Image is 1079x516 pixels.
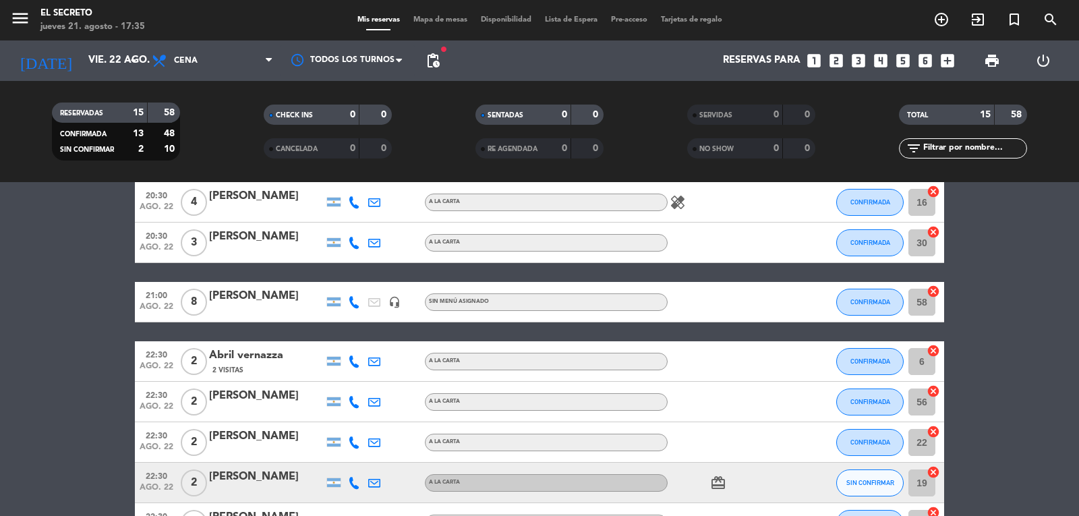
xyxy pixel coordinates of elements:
span: CONFIRMADA [850,438,890,446]
i: looks_two [827,52,845,69]
span: A LA CARTA [429,480,460,485]
strong: 0 [774,110,779,119]
i: turned_in_not [1006,11,1022,28]
span: pending_actions [425,53,441,69]
span: 21:00 [140,287,173,302]
i: looks_3 [850,52,867,69]
span: SIN CONFIRMAR [60,146,114,153]
span: A LA CARTA [429,439,460,445]
input: Filtrar por nombre... [922,141,1026,156]
span: ago. 22 [140,402,173,418]
span: ago. 22 [140,302,173,318]
span: ago. 22 [140,362,173,377]
div: jueves 21. agosto - 17:35 [40,20,145,34]
i: looks_5 [894,52,912,69]
strong: 13 [133,129,144,138]
span: 20:30 [140,227,173,243]
button: SIN CONFIRMAR [836,469,904,496]
strong: 0 [805,110,813,119]
span: 4 [181,189,207,216]
span: ago. 22 [140,243,173,258]
button: CONFIRMADA [836,389,904,415]
span: CONFIRMADA [850,239,890,246]
span: RESERVADAS [60,110,103,117]
button: CONFIRMADA [836,289,904,316]
i: card_giftcard [710,475,726,491]
strong: 0 [562,144,567,153]
span: 22:30 [140,346,173,362]
span: print [984,53,1000,69]
i: power_settings_new [1035,53,1051,69]
span: CANCELADA [276,146,318,152]
strong: 0 [350,110,355,119]
span: A LA CARTA [429,199,460,204]
strong: 0 [381,144,389,153]
span: Disponibilidad [474,16,538,24]
button: CONFIRMADA [836,429,904,456]
div: LOG OUT [1018,40,1069,81]
i: cancel [927,185,940,198]
strong: 10 [164,144,177,154]
span: Lista de Espera [538,16,604,24]
span: Cena [174,56,198,65]
div: [PERSON_NAME] [209,428,324,445]
span: Sin menú asignado [429,299,489,304]
span: Reservas para [723,55,800,67]
i: cancel [927,384,940,398]
span: 2 [181,469,207,496]
i: looks_one [805,52,823,69]
i: filter_list [906,140,922,156]
span: 20:30 [140,187,173,202]
span: SENTADAS [488,112,523,119]
i: healing [670,194,686,210]
i: add_circle_outline [933,11,950,28]
button: CONFIRMADA [836,229,904,256]
i: exit_to_app [970,11,986,28]
span: fiber_manual_record [440,45,448,53]
span: SIN CONFIRMAR [846,479,894,486]
i: headset_mic [388,296,401,308]
i: menu [10,8,30,28]
i: cancel [927,225,940,239]
div: [PERSON_NAME] [209,228,324,246]
span: Mapa de mesas [407,16,474,24]
strong: 58 [164,108,177,117]
strong: 58 [1011,110,1024,119]
i: [DATE] [10,46,82,76]
span: CONFIRMADA [60,131,107,138]
span: CONFIRMADA [850,398,890,405]
span: A LA CARTA [429,399,460,404]
span: ago. 22 [140,202,173,218]
span: CHECK INS [276,112,313,119]
span: SERVIDAS [699,112,732,119]
span: CONFIRMADA [850,298,890,306]
i: looks_6 [916,52,934,69]
span: 22:30 [140,427,173,442]
span: 2 [181,389,207,415]
strong: 15 [980,110,991,119]
strong: 0 [774,144,779,153]
span: A LA CARTA [429,239,460,245]
strong: 0 [805,144,813,153]
div: Abril vernazza [209,347,324,364]
span: ago. 22 [140,483,173,498]
span: 8 [181,289,207,316]
span: Pre-acceso [604,16,654,24]
button: menu [10,8,30,33]
strong: 0 [593,110,601,119]
button: CONFIRMADA [836,189,904,216]
div: [PERSON_NAME] [209,468,324,486]
strong: 48 [164,129,177,138]
strong: 15 [133,108,144,117]
i: arrow_drop_down [125,53,142,69]
i: cancel [927,465,940,479]
strong: 0 [562,110,567,119]
i: search [1043,11,1059,28]
i: add_box [939,52,956,69]
div: [PERSON_NAME] [209,387,324,405]
i: cancel [927,425,940,438]
i: cancel [927,285,940,298]
div: El secreto [40,7,145,20]
strong: 0 [593,144,601,153]
span: TOTAL [907,112,928,119]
